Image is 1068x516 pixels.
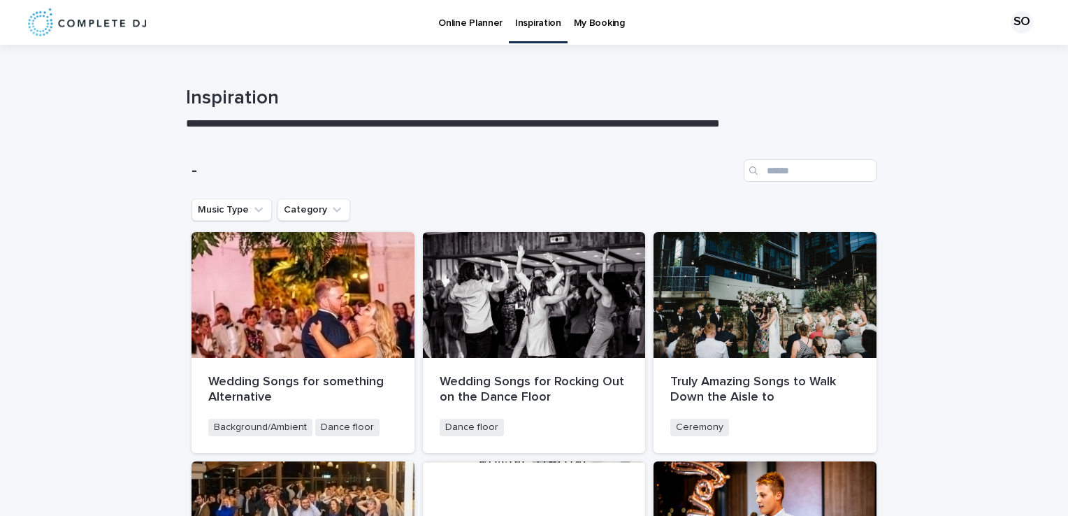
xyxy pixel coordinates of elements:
a: Wedding Songs for something AlternativeBackground/AmbientDance floor [192,232,414,453]
button: Music Type [192,199,272,221]
p: Wedding Songs for something Alternative [208,375,398,405]
span: Background/Ambient [208,419,312,436]
h1: - [192,161,738,181]
div: SO [1011,11,1033,34]
button: Category [277,199,350,221]
span: Ceremony [670,419,729,436]
input: Search [744,159,876,182]
p: Wedding Songs for Rocking Out on the Dance Floor [440,375,629,405]
img: 8nP3zCmvR2aWrOmylPw8 [28,8,146,36]
span: Dance floor [440,419,504,436]
p: Truly Amazing Songs to Walk Down the Aisle to [670,375,860,405]
a: Wedding Songs for Rocking Out on the Dance FloorDance floor [423,232,646,453]
span: Dance floor [315,419,380,436]
h1: Inspiration [186,87,871,110]
a: Truly Amazing Songs to Walk Down the Aisle toCeremony [654,232,876,453]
